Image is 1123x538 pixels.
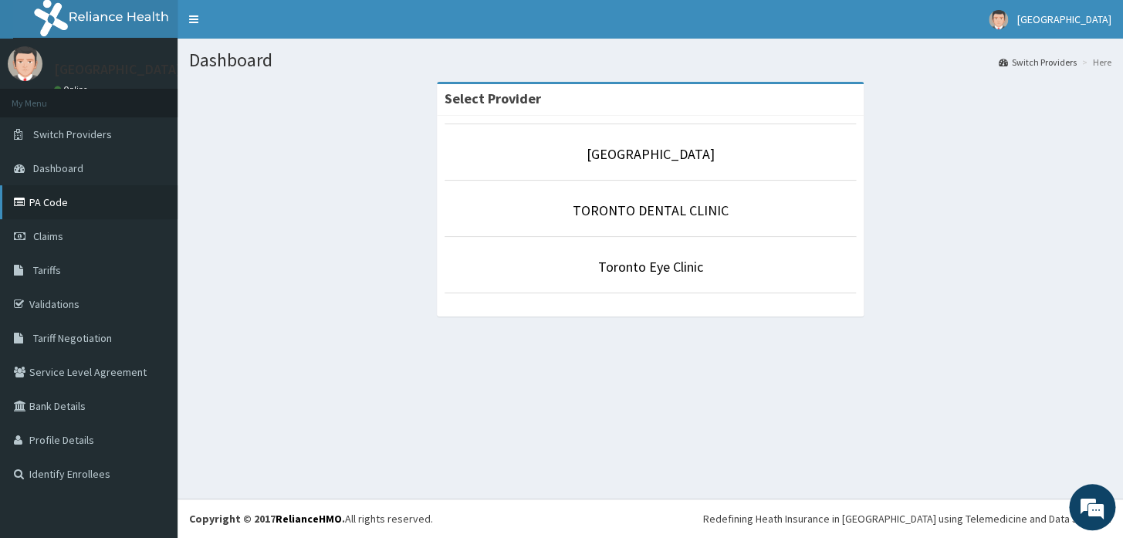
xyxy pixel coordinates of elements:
h1: Dashboard [189,50,1111,70]
a: [GEOGRAPHIC_DATA] [587,145,715,163]
a: Switch Providers [999,56,1077,69]
p: [GEOGRAPHIC_DATA] [54,63,181,76]
span: Switch Providers [33,127,112,141]
span: Tariff Negotiation [33,331,112,345]
span: Claims [33,229,63,243]
a: TORONTO DENTAL CLINIC [573,201,729,219]
div: Redefining Heath Insurance in [GEOGRAPHIC_DATA] using Telemedicine and Data Science! [703,511,1111,526]
span: Tariffs [33,263,61,277]
span: Dashboard [33,161,83,175]
img: User Image [989,10,1008,29]
a: RelianceHMO [276,512,342,526]
a: Online [54,84,91,95]
img: User Image [8,46,42,81]
footer: All rights reserved. [178,499,1123,538]
strong: Copyright © 2017 . [189,512,345,526]
li: Here [1078,56,1111,69]
span: [GEOGRAPHIC_DATA] [1017,12,1111,26]
a: Toronto Eye Clinic [598,258,703,276]
strong: Select Provider [445,90,541,107]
